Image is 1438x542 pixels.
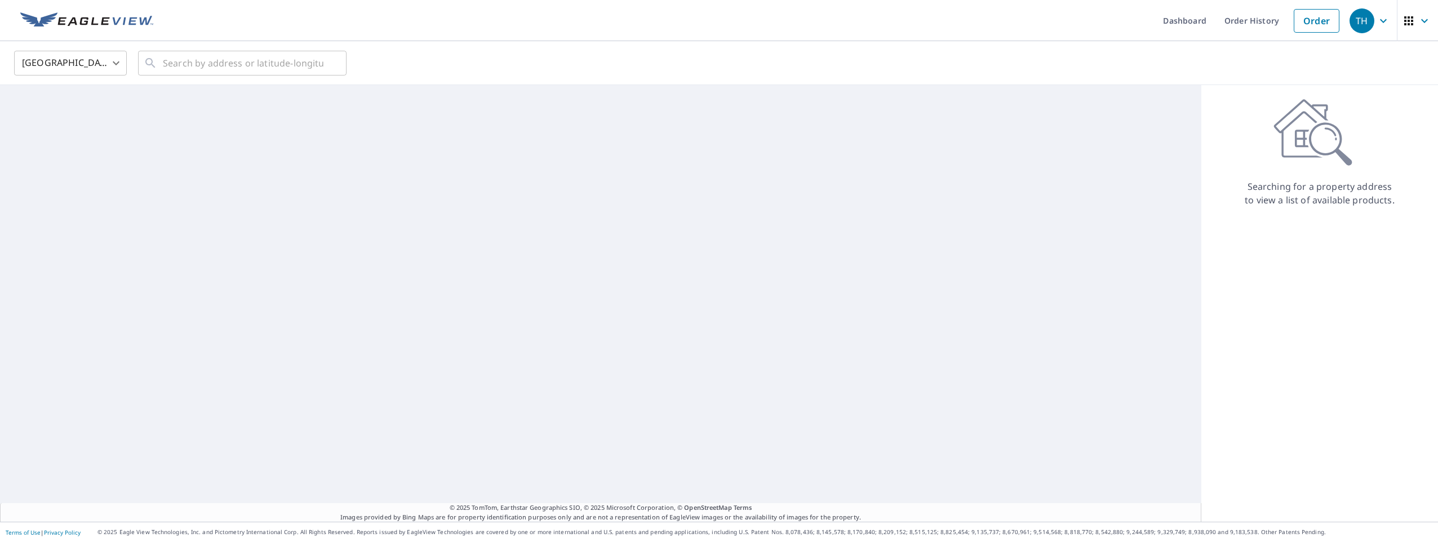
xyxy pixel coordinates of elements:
a: OpenStreetMap [684,503,731,512]
div: [GEOGRAPHIC_DATA] [14,47,127,79]
input: Search by address or latitude-longitude [163,47,323,79]
p: Searching for a property address to view a list of available products. [1244,180,1395,207]
div: TH [1350,8,1374,33]
span: © 2025 TomTom, Earthstar Geographics SIO, © 2025 Microsoft Corporation, © [450,503,752,513]
a: Terms [734,503,752,512]
img: EV Logo [20,12,153,29]
p: © 2025 Eagle View Technologies, Inc. and Pictometry International Corp. All Rights Reserved. Repo... [97,528,1432,536]
p: | [6,529,81,536]
a: Privacy Policy [44,528,81,536]
a: Order [1294,9,1339,33]
a: Terms of Use [6,528,41,536]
